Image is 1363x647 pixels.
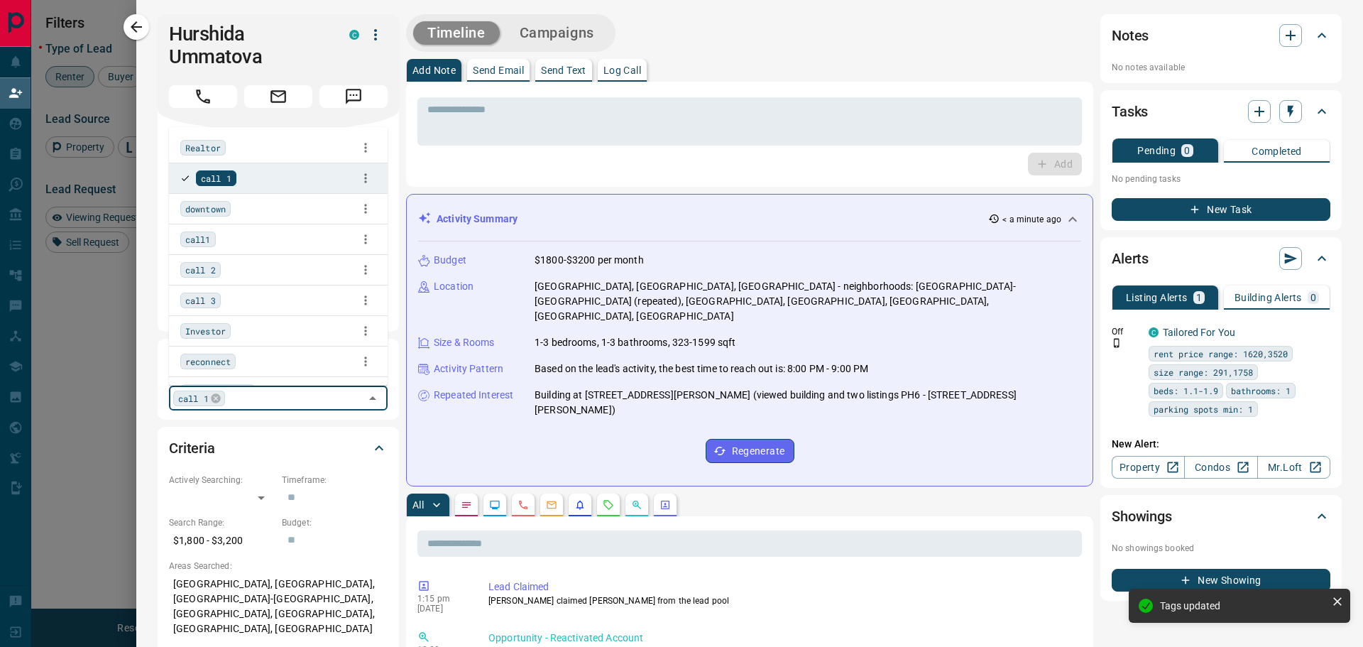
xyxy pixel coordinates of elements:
[1163,327,1235,338] a: Tailored For You
[546,499,557,511] svg: Emails
[488,594,1076,607] p: [PERSON_NAME] claimed [PERSON_NAME] from the lead pool
[1112,100,1148,123] h2: Tasks
[541,65,586,75] p: Send Text
[1112,499,1330,533] div: Showings
[1184,146,1190,156] p: 0
[1112,325,1140,338] p: Off
[489,499,500,511] svg: Lead Browsing Activity
[1112,247,1149,270] h2: Alerts
[518,499,529,511] svg: Calls
[535,361,868,376] p: Based on the lead's activity, the best time to reach out is: 8:00 PM - 9:00 PM
[1112,94,1330,129] div: Tasks
[1252,146,1302,156] p: Completed
[282,516,388,529] p: Budget:
[535,388,1081,418] p: Building at [STREET_ADDRESS][PERSON_NAME] (viewed building and two listings PH6 - [STREET_ADDRESS...
[1112,542,1330,555] p: No showings booked
[244,85,312,108] span: Email
[434,361,503,376] p: Activity Pattern
[185,232,211,246] span: call1
[488,631,1076,646] p: Opportunity - Reactivated Account
[659,499,671,511] svg: Agent Actions
[1235,293,1302,303] p: Building Alerts
[434,335,495,350] p: Size & Rooms
[1257,456,1330,479] a: Mr.Loft
[169,437,215,460] h2: Criteria
[1137,146,1176,156] p: Pending
[1126,293,1188,303] p: Listing Alerts
[1112,505,1172,528] h2: Showings
[505,21,608,45] button: Campaigns
[1112,198,1330,221] button: New Task
[1002,213,1061,226] p: < a minute ago
[1184,456,1257,479] a: Condos
[1154,365,1253,379] span: size range: 291,1758
[1112,456,1185,479] a: Property
[535,253,644,268] p: $1800-$3200 per month
[535,335,736,350] p: 1-3 bedrooms, 1-3 bathrooms, 323-1599 sqft
[1112,338,1122,348] svg: Push Notification Only
[169,516,275,529] p: Search Range:
[185,324,226,338] span: Investor
[185,354,231,369] span: reconnect
[201,171,231,185] span: call 1
[412,65,456,75] p: Add Note
[185,263,216,277] span: call 2
[282,474,388,486] p: Timeframe:
[1149,327,1159,337] div: condos.ca
[1112,168,1330,190] p: No pending tasks
[1112,569,1330,592] button: New Showing
[631,499,642,511] svg: Opportunities
[418,206,1081,232] div: Activity Summary< a minute ago
[1154,347,1288,361] span: rent price range: 1620,3520
[1154,402,1253,416] span: parking spots min: 1
[437,212,518,227] p: Activity Summary
[185,141,221,155] span: Realtor
[1196,293,1202,303] p: 1
[417,604,467,614] p: [DATE]
[603,499,614,511] svg: Requests
[574,499,586,511] svg: Listing Alerts
[1160,600,1326,611] div: Tags updated
[434,279,474,294] p: Location
[169,560,388,572] p: Areas Searched:
[349,30,359,40] div: condos.ca
[169,474,275,486] p: Actively Searching:
[319,85,388,108] span: Message
[185,202,226,216] span: downtown
[1112,24,1149,47] h2: Notes
[185,385,251,399] span: Leased [DATE]
[1231,384,1291,398] span: bathrooms: 1
[603,65,641,75] p: Log Call
[1154,384,1218,398] span: beds: 1.1-1.9
[1112,241,1330,276] div: Alerts
[1112,437,1330,452] p: New Alert:
[1112,61,1330,74] p: No notes available
[706,439,794,463] button: Regenerate
[535,279,1081,324] p: [GEOGRAPHIC_DATA], [GEOGRAPHIC_DATA], [GEOGRAPHIC_DATA] - neighborhoods: [GEOGRAPHIC_DATA]-[GEOGR...
[169,23,328,68] h1: Hurshida Ummatova
[473,65,524,75] p: Send Email
[363,388,383,408] button: Close
[185,293,216,308] span: call 3
[434,388,513,403] p: Repeated Interest
[488,580,1076,594] p: Lead Claimed
[1112,18,1330,53] div: Notes
[169,431,388,465] div: Criteria
[169,85,237,108] span: Call
[169,529,275,553] p: $1,800 - $3,200
[461,499,472,511] svg: Notes
[413,21,500,45] button: Timeline
[1310,293,1316,303] p: 0
[412,500,424,510] p: All
[169,572,388,641] p: [GEOGRAPHIC_DATA], [GEOGRAPHIC_DATA], [GEOGRAPHIC_DATA]-[GEOGRAPHIC_DATA], [GEOGRAPHIC_DATA], [GE...
[417,594,467,604] p: 1:15 pm
[173,391,225,406] div: call 1
[434,253,466,268] p: Budget
[178,391,209,406] span: call 1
